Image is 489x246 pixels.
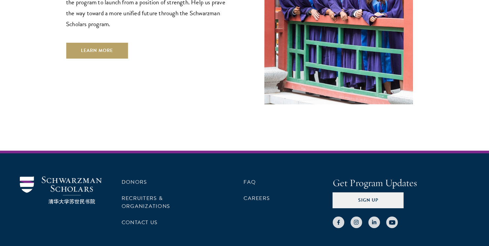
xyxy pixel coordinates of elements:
a: Donors [122,178,147,186]
a: FAQ [244,178,256,186]
a: Careers [244,194,270,202]
a: Learn More [66,43,128,59]
a: Contact Us [122,219,158,226]
img: Schwarzman Scholars [20,176,102,204]
a: Recruiters & Organizations [122,194,170,210]
h4: Get Program Updates [333,176,469,190]
button: Sign Up [333,192,404,208]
